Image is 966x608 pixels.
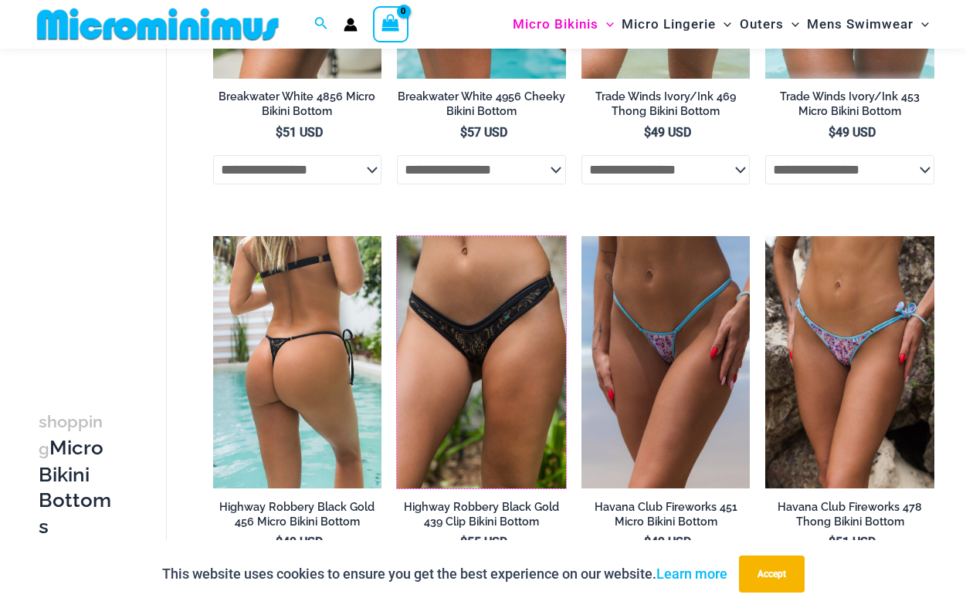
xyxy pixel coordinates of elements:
a: Trade Winds Ivory/Ink 469 Thong Bikini Bottom [581,90,751,124]
a: Highway Robbery Black Gold 439 Clip Bottom 01Highway Robbery Black Gold 439 Clip Bottom 02Highway... [397,236,566,489]
bdi: 49 USD [829,125,876,140]
span: Menu Toggle [598,5,614,44]
a: Highway Robbery Black Gold 456 Micro Bikini Bottom [213,500,382,535]
bdi: 49 USD [644,535,691,549]
img: Highway Robbery Black Gold 439 Clip Bottom 01 [397,236,566,489]
bdi: 49 USD [644,125,691,140]
img: Havana Club Fireworks 451 Micro [581,236,751,489]
h3: Micro Bikini Bottoms [39,408,112,540]
a: Havana Club Fireworks 478 Thong Bikini Bottom [765,500,934,535]
span: Outers [740,5,784,44]
img: MM SHOP LOGO FLAT [31,7,285,42]
span: Micro Lingerie [622,5,716,44]
h2: Breakwater White 4956 Cheeky Bikini Bottom [397,90,566,118]
h2: Havana Club Fireworks 451 Micro Bikini Bottom [581,500,751,529]
button: Accept [739,556,805,593]
span: Mens Swimwear [807,5,913,44]
span: $ [276,125,283,140]
a: Micro LingerieMenu ToggleMenu Toggle [618,5,735,44]
bdi: 55 USD [460,535,507,549]
a: Havana Club Fireworks 451 MicroHavana Club Fireworks 312 Tri Top 451 Thong 02Havana Club Firework... [581,236,751,489]
iframe: TrustedSite Certified [39,52,178,360]
img: Highway Robbery Black Gold 359 Clip Top 456 Micro 02 [213,236,382,489]
a: Highway Robbery Black Gold 456 Micro 01Highway Robbery Black Gold 359 Clip Top 456 Micro 02Highwa... [213,236,382,489]
a: Trade Winds Ivory/Ink 453 Micro Bikini Bottom [765,90,934,124]
span: Menu Toggle [784,5,799,44]
bdi: 57 USD [460,125,507,140]
a: Account icon link [344,18,358,32]
a: Highway Robbery Black Gold 439 Clip Bikini Bottom [397,500,566,535]
a: Breakwater White 4956 Cheeky Bikini Bottom [397,90,566,124]
span: shopping [39,412,103,458]
span: $ [276,535,283,549]
a: View Shopping Cart, empty [373,6,408,42]
a: Micro BikinisMenu ToggleMenu Toggle [509,5,618,44]
h2: Highway Robbery Black Gold 456 Micro Bikini Bottom [213,500,382,529]
a: Learn more [656,566,727,582]
h2: Trade Winds Ivory/Ink 453 Micro Bikini Bottom [765,90,934,118]
a: Havana Club Fireworks 451 Micro Bikini Bottom [581,500,751,535]
bdi: 49 USD [276,535,323,549]
h2: Havana Club Fireworks 478 Thong Bikini Bottom [765,500,934,529]
bdi: 51 USD [276,125,323,140]
p: This website uses cookies to ensure you get the best experience on our website. [162,562,727,586]
span: $ [644,125,651,140]
h2: Highway Robbery Black Gold 439 Clip Bikini Bottom [397,500,566,529]
span: $ [829,125,836,140]
a: Mens SwimwearMenu ToggleMenu Toggle [803,5,933,44]
span: $ [829,535,836,549]
img: Havana Club Fireworks 478 Thong 01 [765,236,934,489]
h2: Trade Winds Ivory/Ink 469 Thong Bikini Bottom [581,90,751,118]
span: $ [460,535,467,549]
a: Search icon link [314,15,328,34]
bdi: 51 USD [829,535,876,549]
span: Menu Toggle [913,5,929,44]
a: OutersMenu ToggleMenu Toggle [736,5,803,44]
span: Micro Bikinis [513,5,598,44]
a: Breakwater White 4856 Micro Bikini Bottom [213,90,382,124]
span: Menu Toggle [716,5,731,44]
span: $ [644,535,651,549]
a: Havana Club Fireworks 478 Thong 01Havana Club Fireworks 312 Tri Top 478 Thong 01Havana Club Firew... [765,236,934,489]
h2: Breakwater White 4856 Micro Bikini Bottom [213,90,382,118]
span: $ [460,125,467,140]
nav: Site Navigation [507,2,935,46]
